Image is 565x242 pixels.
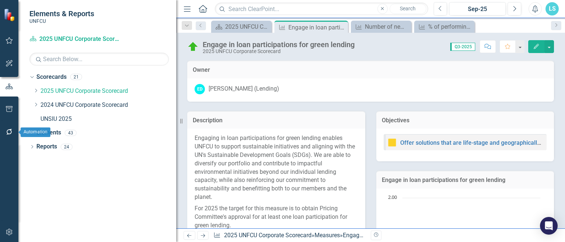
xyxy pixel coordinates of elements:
[225,22,270,31] div: 2025 UNFCU Corporate Balanced Scorecard
[36,143,57,151] a: Reports
[203,49,355,54] div: 2025 UNFCU Corporate Scorecard
[546,2,559,15] button: LS
[215,3,428,15] input: Search ClearPoint...
[70,74,82,80] div: 21
[213,22,270,31] a: 2025 UNFCU Corporate Balanced Scorecard
[21,127,50,137] div: Automation
[29,9,94,18] span: Elements & Reports
[450,43,475,51] span: Q3-2025
[195,134,358,203] p: Engaging in loan participations for green lending enables UNFCU to support sustainable initiative...
[40,87,176,95] a: 2025 UNFCU Corporate Scorecard
[193,117,360,124] h3: Description
[388,138,397,147] img: Caution
[288,23,346,32] div: Engage in loan participations for green lending
[428,22,473,31] div: % of performing Balanced Scorecard measures
[452,5,503,14] div: Sep-25
[416,22,473,31] a: % of performing Balanced Scorecard measures
[187,41,199,53] img: On Target
[65,130,77,136] div: 43
[36,73,67,81] a: Scorecards
[195,203,358,230] p: For 2025 the target for this measure is to obtain Pricing Committee's approval for at least one l...
[315,232,340,239] a: Measures
[61,144,72,150] div: 24
[29,18,94,24] small: UNFCU
[195,84,205,94] div: ED
[213,231,365,240] div: » »
[4,8,17,21] img: ClearPoint Strategy
[540,217,558,235] div: Open Intercom Messenger
[343,232,464,239] div: Engage in loan participations for green lending
[382,177,549,183] h3: Engage in loan participations for green lending
[400,6,416,11] span: Search
[449,2,506,15] button: Sep-25
[40,101,176,109] a: 2024 UNFCU Corporate Scorecard
[353,22,409,31] a: Number of new sustainable loans (including home energy, consumer/auto loans, mortgages)
[224,232,312,239] a: 2025 UNFCU Corporate Scorecard
[388,194,397,200] text: 2.00
[209,85,279,93] div: [PERSON_NAME] (Lending)
[29,53,169,66] input: Search Below...
[29,35,121,43] a: 2025 UNFCU Corporate Scorecard
[390,4,426,14] button: Search
[365,22,409,31] div: Number of new sustainable loans (including home energy, consumer/auto loans, mortgages)
[382,117,549,124] h3: Objectives
[40,115,176,123] a: UNSIU 2025
[203,41,355,49] div: Engage in loan participations for green lending
[193,67,548,73] h3: Owner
